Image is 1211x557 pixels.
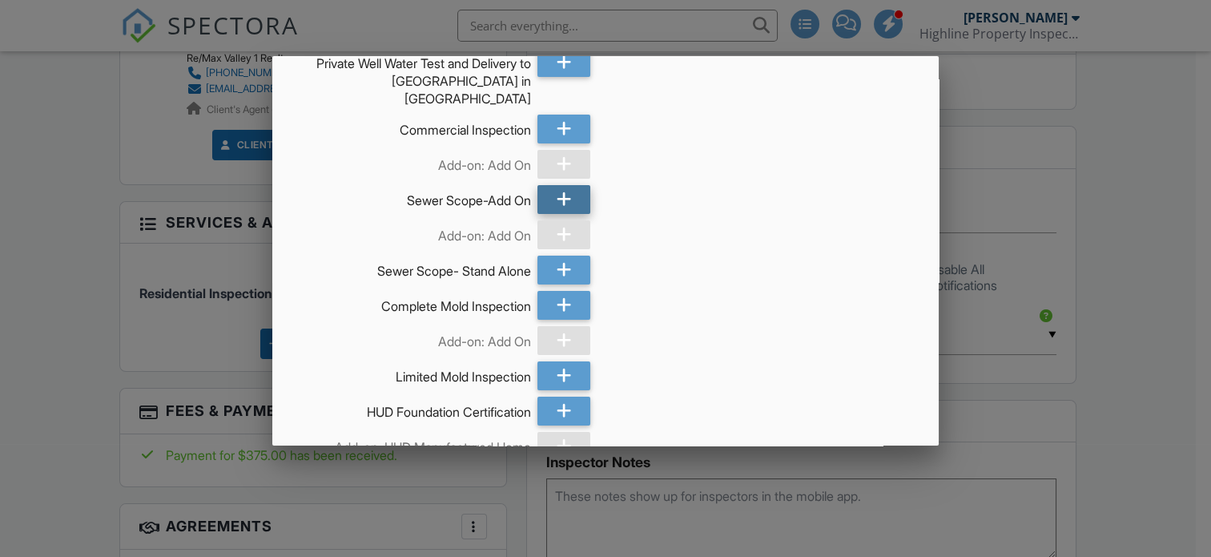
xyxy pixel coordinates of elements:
div: Sewer Scope- Stand Alone [295,256,531,280]
div: Add-on: Add On [295,220,531,244]
div: HUD Foundation Certification [295,397,531,421]
div: Commercial Inspection [295,115,531,139]
div: Sewer Scope-Add On [295,185,531,209]
div: Private Well Water Test and Delivery to [GEOGRAPHIC_DATA] in [GEOGRAPHIC_DATA] [295,48,531,108]
div: Add-on: Add On [295,150,531,174]
div: Add-on: HUD Manufactured Home Foundation Certification [295,432,531,474]
div: Complete Mold Inspection [295,291,531,315]
div: Limited Mold Inspection [295,361,531,385]
div: Add-on: Add On [295,326,531,350]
